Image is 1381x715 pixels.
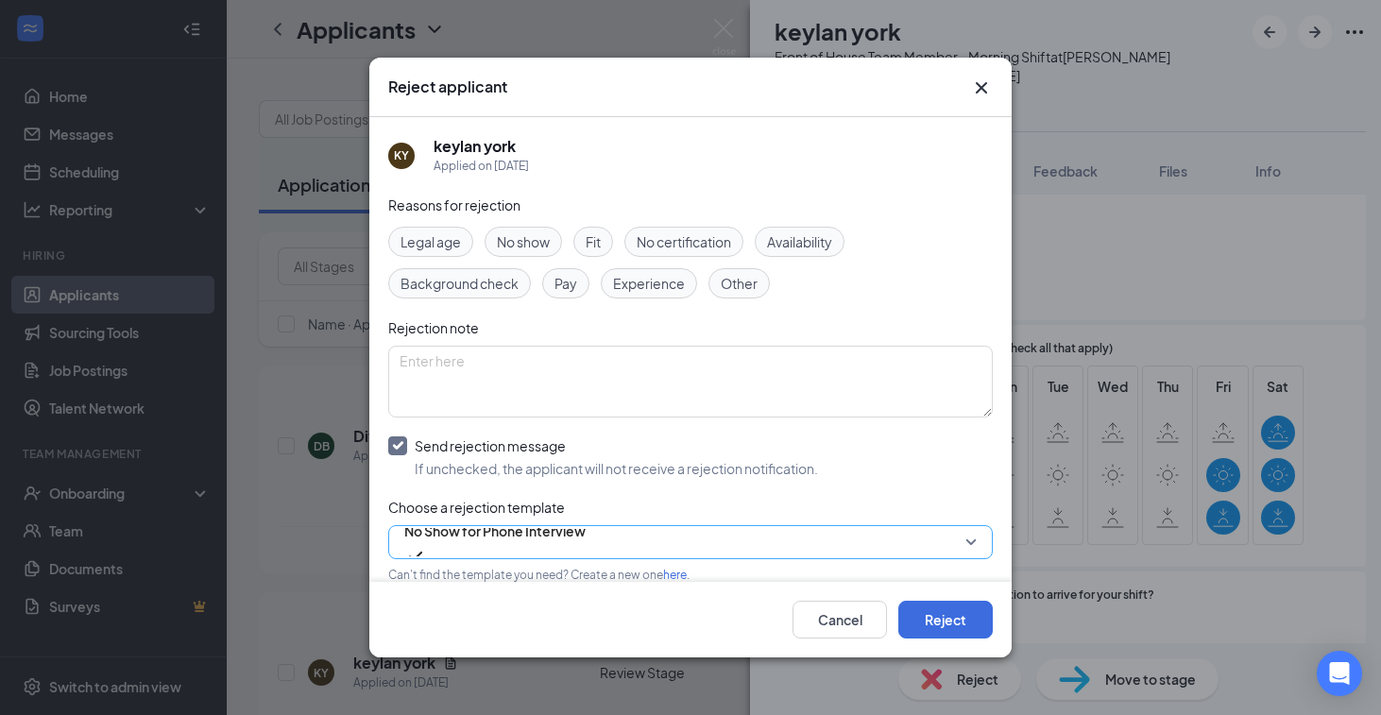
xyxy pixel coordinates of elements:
[404,517,586,545] span: No Show for Phone Interview
[388,499,565,516] span: Choose a rejection template
[970,77,993,99] button: Close
[721,273,758,294] span: Other
[898,601,993,638] button: Reject
[1317,651,1362,696] div: Open Intercom Messenger
[613,273,685,294] span: Experience
[970,77,993,99] svg: Cross
[401,231,461,252] span: Legal age
[767,231,832,252] span: Availability
[388,77,507,97] h3: Reject applicant
[637,231,731,252] span: No certification
[394,147,409,163] div: KY
[497,231,550,252] span: No show
[401,273,519,294] span: Background check
[586,231,601,252] span: Fit
[388,196,520,213] span: Reasons for rejection
[663,568,687,582] a: here
[554,273,577,294] span: Pay
[404,545,427,568] svg: Checkmark
[388,568,690,582] span: Can't find the template you need? Create a new one .
[434,157,529,176] div: Applied on [DATE]
[388,319,479,336] span: Rejection note
[434,136,516,157] h5: keylan york
[793,601,887,638] button: Cancel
